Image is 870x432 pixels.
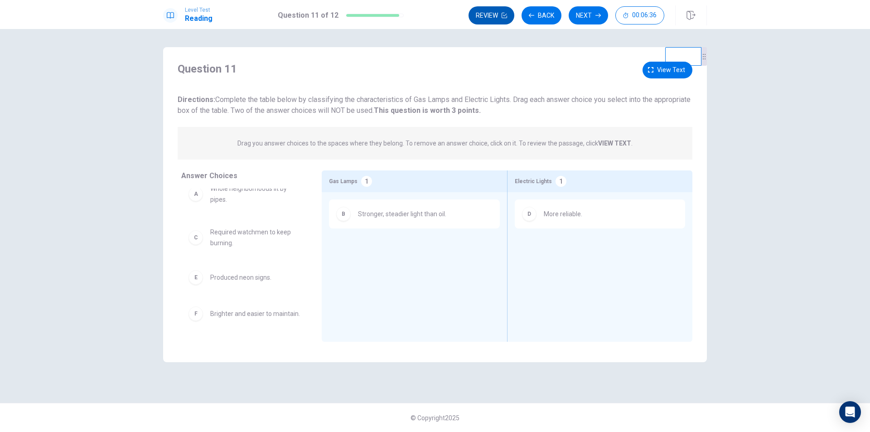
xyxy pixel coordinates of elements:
span: Complete the table below by classifying the characteristics of Gas Lamps and Electric Lights. Dra... [178,95,691,115]
div: 1 [361,176,372,187]
div: E [188,270,203,285]
span: View text [657,64,685,76]
span: Gas Lamps [329,176,358,187]
span: © Copyright 2025 [411,414,459,422]
b: This question is worth 3 points. [374,106,481,115]
span: Stronger, steadier light than oil. [358,209,446,219]
div: D [522,207,536,221]
span: Whole neighborhoods lit by pipes. [210,183,300,205]
h1: Question 11 of 12 [278,10,338,21]
span: Required watchmen to keep burning. [210,227,300,248]
div: Open Intercom Messenger [839,401,861,423]
div: DMore reliable. [515,199,685,228]
button: View text [643,62,692,78]
div: C [188,230,203,245]
div: A [188,187,203,201]
div: 1 [556,176,566,187]
div: B [336,207,351,221]
span: More reliable. [544,209,582,219]
span: Electric Lights [515,176,552,187]
span: Answer Choices [181,171,237,180]
div: FBrighter and easier to maintain. [181,299,307,328]
button: Next [569,6,608,24]
span: Brighter and easier to maintain. [210,308,300,319]
div: BStronger, steadier light than oil. [329,199,500,228]
span: Level Test [185,7,213,13]
button: 00:06:36 [615,6,664,24]
div: F [188,306,203,321]
span: Produced neon signs. [210,272,271,283]
strong: VIEW TEXT [598,140,631,147]
div: CRequired watchmen to keep burning. [181,219,307,256]
div: EProduced neon signs. [181,263,307,292]
h1: Reading [185,13,213,24]
p: Drag you answer choices to the spaces where they belong. To remove an answer choice, click on it.... [237,138,633,149]
button: Back [522,6,561,24]
strong: Directions: [178,95,215,104]
span: 00:06:36 [632,12,657,19]
button: Review [469,6,514,24]
h4: Question 11 [178,62,237,76]
div: AWhole neighborhoods lit by pipes. [181,176,307,212]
